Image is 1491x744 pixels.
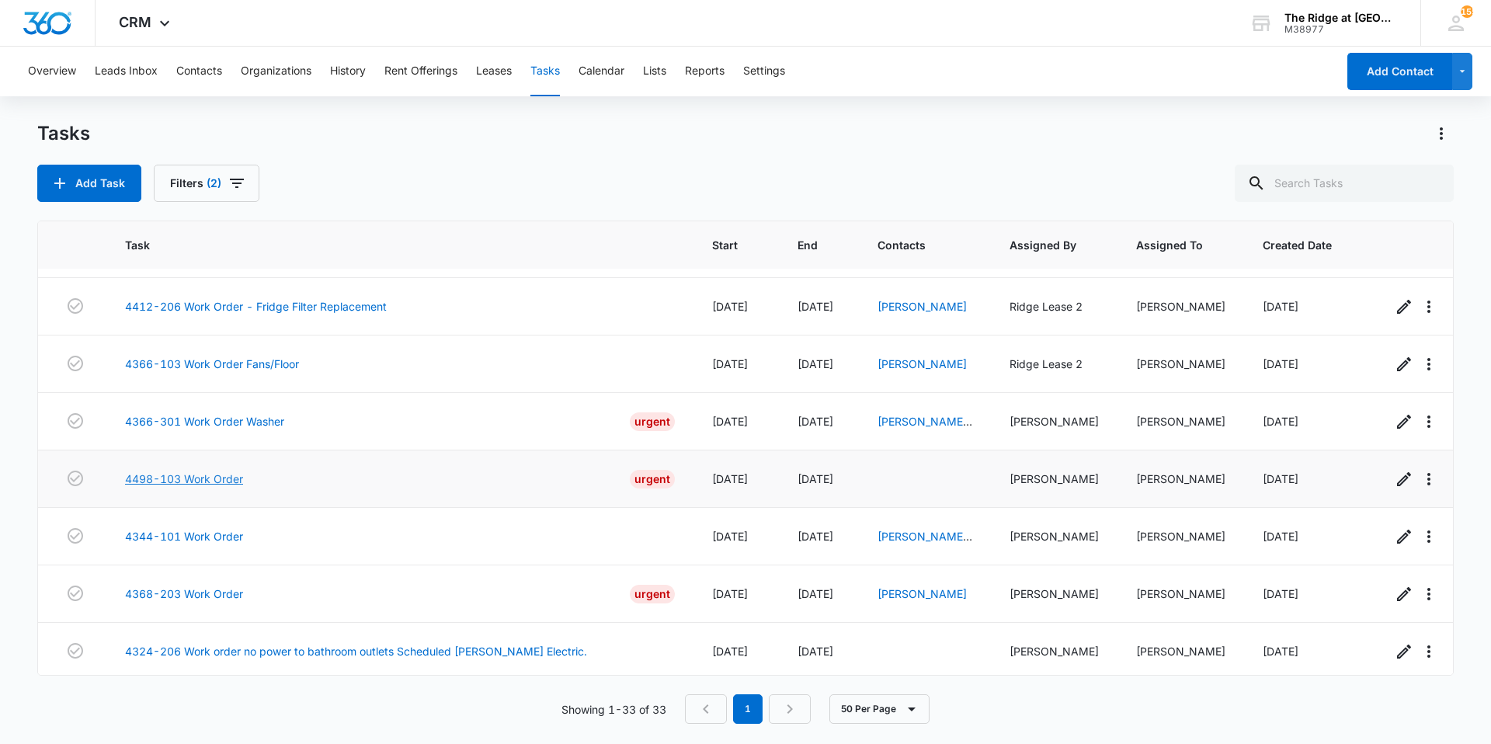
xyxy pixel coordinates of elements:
[1284,12,1398,24] div: account name
[712,472,748,485] span: [DATE]
[1010,643,1099,659] div: [PERSON_NAME]
[1263,237,1332,253] span: Created Date
[798,237,818,253] span: End
[1461,5,1473,18] span: 155
[207,178,221,189] span: (2)
[1461,5,1473,18] div: notifications count
[829,694,930,724] button: 50 Per Page
[712,530,748,543] span: [DATE]
[712,237,738,253] span: Start
[1010,298,1099,315] div: Ridge Lease 2
[476,47,512,96] button: Leases
[1010,471,1099,487] div: [PERSON_NAME]
[1136,298,1225,315] div: [PERSON_NAME]
[125,586,243,602] a: 4368-203 Work Order
[1429,121,1454,146] button: Actions
[530,47,560,96] button: Tasks
[125,471,243,487] a: 4498-103 Work Order
[1263,530,1298,543] span: [DATE]
[95,47,158,96] button: Leads Inbox
[712,587,748,600] span: [DATE]
[712,645,748,658] span: [DATE]
[176,47,222,96] button: Contacts
[878,530,972,575] a: [PERSON_NAME] & [PERSON_NAME]
[733,694,763,724] em: 1
[630,412,675,431] div: Urgent
[1010,528,1099,544] div: [PERSON_NAME]
[125,237,652,253] span: Task
[1136,586,1225,602] div: [PERSON_NAME]
[241,47,311,96] button: Organizations
[878,300,967,313] a: [PERSON_NAME]
[798,357,833,370] span: [DATE]
[1263,472,1298,485] span: [DATE]
[712,357,748,370] span: [DATE]
[712,300,748,313] span: [DATE]
[330,47,366,96] button: History
[685,694,811,724] nav: Pagination
[1136,237,1203,253] span: Assigned To
[1347,53,1452,90] button: Add Contact
[685,47,725,96] button: Reports
[743,47,785,96] button: Settings
[1010,237,1076,253] span: Assigned By
[119,14,151,30] span: CRM
[878,415,972,461] a: [PERSON_NAME] & [PERSON_NAME]
[798,300,833,313] span: [DATE]
[579,47,624,96] button: Calendar
[798,530,833,543] span: [DATE]
[1136,413,1225,429] div: [PERSON_NAME]
[878,587,967,600] a: [PERSON_NAME]
[712,415,748,428] span: [DATE]
[878,237,950,253] span: Contacts
[125,528,243,544] a: 4344-101 Work Order
[1263,300,1298,313] span: [DATE]
[798,645,833,658] span: [DATE]
[1263,357,1298,370] span: [DATE]
[1010,586,1099,602] div: [PERSON_NAME]
[630,585,675,603] div: Urgent
[1263,587,1298,600] span: [DATE]
[125,643,587,659] a: 4324-206 Work order no power to bathroom outlets Scheduled [PERSON_NAME] Electric.
[125,298,387,315] a: 4412-206 Work Order - Fridge Filter Replacement
[798,472,833,485] span: [DATE]
[125,413,284,429] a: 4366-301 Work Order Washer
[630,470,675,488] div: Urgent
[1136,528,1225,544] div: [PERSON_NAME]
[1136,356,1225,372] div: [PERSON_NAME]
[28,47,76,96] button: Overview
[125,356,299,372] a: 4366-103 Work Order Fans/Floor
[384,47,457,96] button: Rent Offerings
[1284,24,1398,35] div: account id
[1136,471,1225,487] div: [PERSON_NAME]
[1235,165,1454,202] input: Search Tasks
[878,357,967,370] a: [PERSON_NAME]
[561,701,666,718] p: Showing 1-33 of 33
[154,165,259,202] button: Filters(2)
[1263,415,1298,428] span: [DATE]
[1263,645,1298,658] span: [DATE]
[798,415,833,428] span: [DATE]
[643,47,666,96] button: Lists
[1010,356,1099,372] div: Ridge Lease 2
[37,165,141,202] button: Add Task
[1010,413,1099,429] div: [PERSON_NAME]
[798,587,833,600] span: [DATE]
[37,122,90,145] h1: Tasks
[1136,643,1225,659] div: [PERSON_NAME]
